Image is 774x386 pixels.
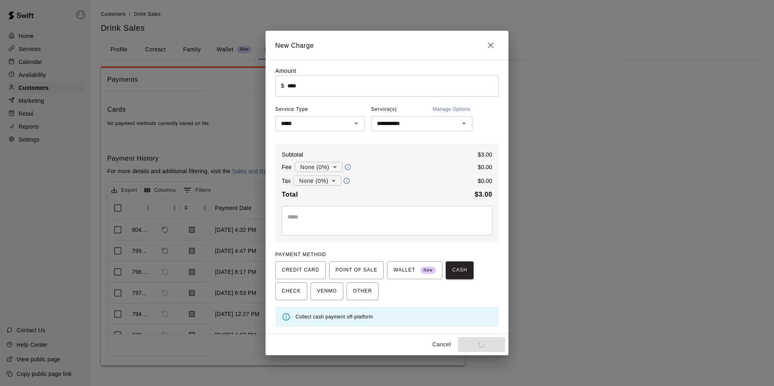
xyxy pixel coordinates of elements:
[351,118,362,129] button: Open
[483,37,499,53] button: Close
[329,261,384,279] button: POINT OF SALE
[458,118,470,129] button: Open
[281,82,284,90] p: $
[446,261,474,279] button: CASH
[275,282,307,300] button: CHECK
[420,265,436,276] span: New
[282,285,301,298] span: CHECK
[478,151,492,159] p: $ 3.00
[282,264,319,277] span: CREDIT CARD
[275,252,326,257] span: PAYMENT METHOD
[371,103,397,116] span: Service(s)
[478,177,492,185] p: $ 0.00
[282,163,292,171] p: Fee
[336,264,377,277] span: POINT OF SALE
[282,177,291,185] p: Tax
[275,261,326,279] button: CREDIT CARD
[347,282,378,300] button: OTHER
[296,314,373,320] span: Collect cash payment off-platform
[353,285,372,298] span: OTHER
[452,264,467,277] span: CASH
[478,163,492,171] p: $ 0.00
[387,261,442,279] button: WALLET New
[431,103,472,116] button: Manage Options
[393,264,436,277] span: WALLET
[317,285,337,298] span: VENMO
[275,103,365,116] span: Service Type
[475,191,492,198] b: $ 3.00
[282,151,303,159] p: Subtotal
[266,31,508,60] h2: New Charge
[310,282,343,300] button: VENMO
[282,191,298,198] b: Total
[275,68,296,74] label: Amount
[429,337,455,352] button: Cancel
[295,159,342,174] div: None (0%)
[293,173,341,188] div: None (0%)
